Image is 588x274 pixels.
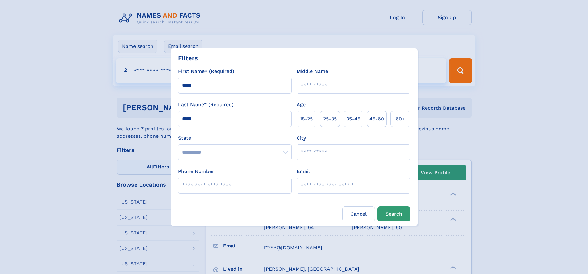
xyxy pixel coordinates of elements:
[178,134,292,142] label: State
[323,115,337,123] span: 25‑35
[297,68,328,75] label: Middle Name
[377,206,410,221] button: Search
[346,115,360,123] span: 35‑45
[297,168,310,175] label: Email
[396,115,405,123] span: 60+
[178,168,214,175] label: Phone Number
[178,101,234,108] label: Last Name* (Required)
[297,101,306,108] label: Age
[178,68,234,75] label: First Name* (Required)
[297,134,306,142] label: City
[369,115,384,123] span: 45‑60
[342,206,375,221] label: Cancel
[300,115,313,123] span: 18‑25
[178,53,198,63] div: Filters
